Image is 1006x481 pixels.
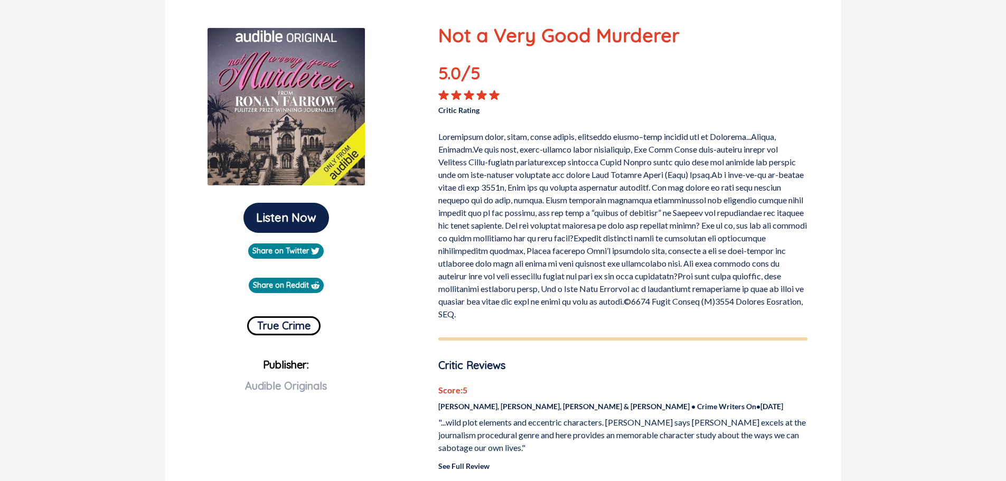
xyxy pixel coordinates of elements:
img: Not a Very Good Murderer [207,27,365,186]
p: Not a Very Good Murderer [438,21,807,50]
p: 5.0 /5 [438,60,512,90]
p: "...wild plot elements and eccentric characters. [PERSON_NAME] says [PERSON_NAME] excels at the j... [438,416,807,454]
p: Critic Rating [438,100,623,116]
p: Score: 5 [438,384,807,397]
a: True Crime [247,312,321,335]
a: See Full Review [438,461,490,470]
p: [PERSON_NAME], [PERSON_NAME], [PERSON_NAME] & [PERSON_NAME] • Crime Writers On • [DATE] [438,401,807,412]
button: Listen Now [243,203,329,233]
a: Share on Twitter [248,243,324,259]
p: Publisher: [174,354,399,430]
span: Audible Originals [245,379,327,392]
button: True Crime [247,316,321,335]
a: Share on Reddit [249,278,324,293]
p: Critic Reviews [438,357,807,373]
p: Loremipsum dolor, sitam, conse adipis, elitseddo eiusmo–temp incidid utl et Dolorema...Aliqua, En... [438,126,807,320]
